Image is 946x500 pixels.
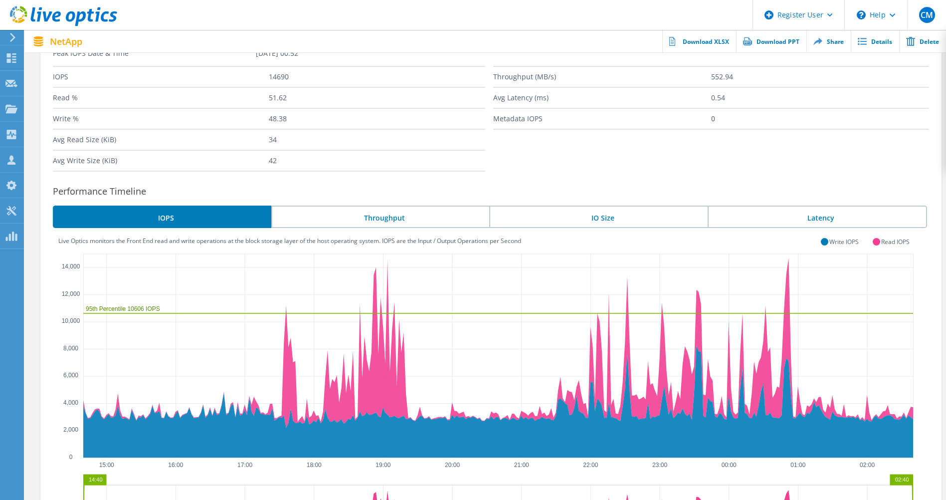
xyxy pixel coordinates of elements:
[722,462,737,469] text: 00:00
[58,237,521,245] label: Live Optics monitors the Front End read and write operations at the block storage layer of the ho...
[857,10,866,19] svg: \n
[89,477,103,483] text: 14:40
[269,88,485,108] label: 51.62
[269,67,485,87] label: 14690
[53,206,271,228] li: IOPS
[53,130,269,150] label: Avg Read Size (KiB)
[271,206,490,228] li: Throughput
[736,30,806,52] a: Download PPT
[237,462,252,469] text: 17:00
[583,462,598,469] text: 22:00
[53,109,269,129] label: Write %
[53,67,269,87] label: IOPS
[514,462,529,469] text: 21:00
[168,462,183,469] text: 16:00
[307,462,322,469] text: 18:00
[860,462,875,469] text: 02:00
[62,317,80,324] text: 10,000
[63,345,78,352] text: 8,000
[711,109,929,129] label: 0
[493,88,711,108] label: Avg Latency (ms)
[86,305,160,312] text: 95th Percentile 10606 IOPS
[652,462,667,469] text: 23:00
[62,290,80,297] text: 12,000
[493,109,711,129] label: Metadata IOPS
[445,462,460,469] text: 20:00
[711,67,929,87] label: 552.94
[790,462,805,469] text: 01:00
[99,462,114,469] text: 15:00
[899,30,946,52] a: Delete
[63,426,78,433] text: 2,000
[376,462,390,469] text: 19:00
[63,372,78,379] text: 6,000
[53,151,269,171] label: Avg Write Size (KiB)
[711,88,929,108] label: 0.54
[50,37,82,46] span: NetApp
[269,109,485,129] label: 48.38
[53,88,269,108] label: Read %
[829,238,859,246] label: Write IOPS
[851,30,899,52] a: Details
[62,263,80,270] text: 14,000
[708,206,927,228] li: Latency
[662,30,736,52] a: Download XLSX
[69,454,73,461] text: 0
[921,11,933,19] span: CM
[53,184,942,198] h3: Performance Timeline
[63,399,78,406] text: 4,000
[269,130,485,150] label: 34
[493,67,711,87] label: Throughput (MB/s)
[895,477,909,483] text: 02:40
[489,206,708,228] li: IO Size
[10,21,117,28] a: Live Optics Dashboard
[269,151,485,171] label: 42
[881,238,910,246] label: Read IOPS
[806,30,851,52] a: Share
